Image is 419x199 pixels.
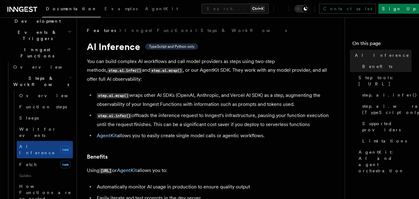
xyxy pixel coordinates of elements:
[60,146,70,153] span: new
[5,44,73,61] button: Inngest Functions
[5,12,68,24] span: Local Development
[17,141,73,158] a: AI Inferencenew
[17,158,73,171] a: Fetchnew
[107,68,142,73] code: step.ai.infer()
[99,168,112,174] code: [URL]
[97,133,117,138] a: AgentKit
[87,152,108,161] a: Benefits
[201,27,287,34] a: Steps & Workflows
[13,65,77,70] span: Overview
[360,61,412,72] a: Benefits
[362,138,407,144] span: Limitations
[5,47,67,59] span: Inngest Functions
[150,68,183,73] code: step.ai.wrap()
[17,171,73,181] span: Guides
[355,52,409,58] span: AI Inference
[19,127,56,138] span: Wait for events
[141,2,182,17] a: AgentKit
[95,111,335,129] li: offloads the inference request to Inngest's infrastructure, pausing your function execution until...
[356,72,412,89] a: Step tools: [URL]
[11,61,73,73] a: Overview
[294,5,309,12] button: Toggle dark mode
[319,4,376,14] a: Contact sales
[5,29,68,42] span: Events & Triggers
[5,9,73,27] button: Local Development
[356,147,412,176] a: AgentKit: AI and agent orchestration
[359,149,412,174] span: AgentKit: AI and agent orchestration
[42,2,101,17] a: Documentation
[87,27,116,34] span: Features
[19,115,39,120] span: Sleeps
[97,93,129,98] code: step.ai.wrap()
[11,75,69,88] span: Steps & Workflows
[360,101,412,118] a: step.ai.wrap() (TypeScript only)
[251,6,265,12] kbd: Ctrl+K
[360,118,412,135] a: Supported providers
[17,101,73,112] a: Function steps
[145,6,178,11] span: AgentKit
[87,41,335,52] h1: AI Inference
[17,90,73,101] a: Overview
[87,166,335,175] p: Using or allows you to:
[352,40,412,50] h4: On this page
[352,50,412,61] a: AI Inference
[97,113,131,119] code: step.ai.infer()
[202,4,269,14] button: Search...Ctrl+K
[105,6,138,11] span: Examples
[362,120,412,133] span: Supported providers
[117,167,137,173] a: AgentKit
[362,92,417,98] span: step.ai.infer()
[19,162,37,167] span: Fetch
[362,63,392,70] span: Benefits
[149,44,194,49] span: TypeScript and Python only
[95,131,335,140] li: allows you to easily create single model calls or agentic workflows.
[19,93,83,98] span: Overview
[359,75,412,87] span: Step tools: [URL]
[360,135,412,147] a: Limitations
[101,2,141,17] a: Examples
[19,144,55,155] span: AI Inference
[60,161,70,168] span: new
[11,73,73,90] button: Steps & Workflows
[19,104,67,109] span: Function steps
[125,27,192,34] a: Inngest Functions
[5,27,73,44] button: Events & Triggers
[95,183,335,191] li: Automatically monitor AI usage in production to ensure quality output
[87,57,335,84] p: You can build complex AI workflows and call model providers as steps using two-step methods, and ...
[360,89,412,101] a: step.ai.infer()
[46,6,97,11] span: Documentation
[95,91,335,109] li: wraps other AI SDKs (OpenAI, Anthropic, and Vercel AI SDK) as a step, augmenting the observabilit...
[17,124,73,141] a: Wait for events
[17,112,73,124] a: Sleeps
